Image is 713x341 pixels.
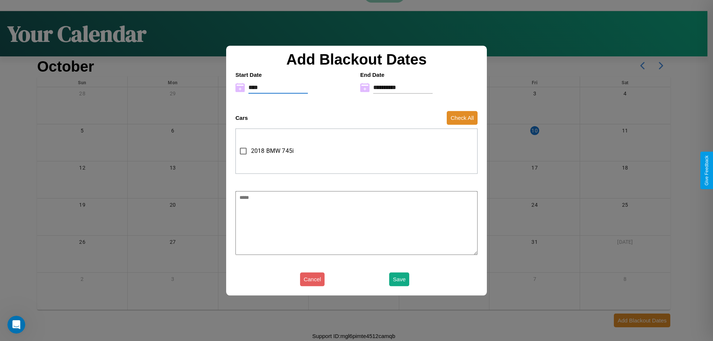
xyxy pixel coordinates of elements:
button: Check All [447,111,478,125]
div: Give Feedback [704,155,709,186]
span: 2018 BMW 745i [251,147,294,155]
iframe: Intercom live chat [7,316,25,334]
h4: Cars [235,115,248,121]
h4: Start Date [235,72,353,78]
h2: Add Blackout Dates [232,51,481,68]
h4: End Date [360,72,478,78]
button: Save [389,272,409,286]
button: Cancel [300,272,325,286]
